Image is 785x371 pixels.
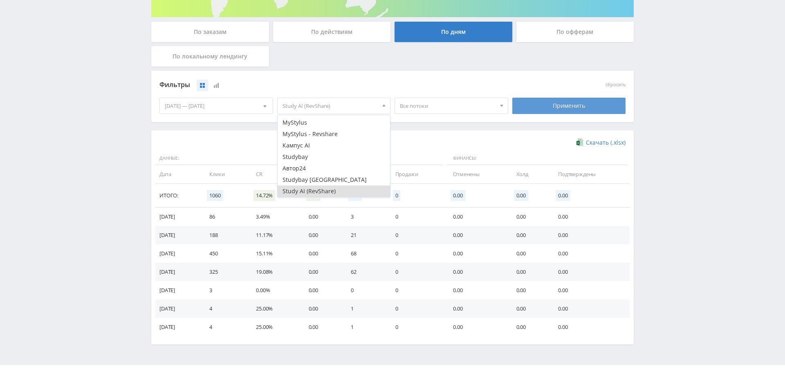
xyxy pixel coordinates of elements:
td: [DATE] [155,281,201,299]
td: 0 [387,281,445,299]
td: 21 [343,226,387,244]
span: Study AI (RevShare) [283,98,378,114]
td: 0.00 [301,281,343,299]
td: 0 [387,263,445,281]
td: 0.00 [550,263,630,281]
td: 0.00% [248,281,300,299]
td: 0.00 [508,263,550,281]
button: Автор24 [278,163,390,174]
td: 1 [343,318,387,336]
td: [DATE] [155,299,201,318]
td: 0.00 [508,299,550,318]
div: По дням [395,22,512,42]
span: Действия: [345,152,443,165]
td: 0 [387,226,445,244]
td: 0 [387,299,445,318]
span: Скачать (.xlsx) [586,139,626,146]
td: 4 [201,299,248,318]
td: 0.00 [550,226,630,244]
td: 0.00 [301,226,343,244]
td: 0.00 [445,226,508,244]
td: 86 [201,208,248,226]
td: 0.00 [550,299,630,318]
td: 3 [343,208,387,226]
td: 0.00 [445,318,508,336]
div: По офферам [516,22,634,42]
td: 4 [201,318,248,336]
td: 0.00 [445,281,508,299]
div: Фильтры [159,79,508,91]
td: CR [248,165,300,183]
td: 0.00 [445,263,508,281]
td: 68 [343,244,387,263]
td: 25.00% [248,318,300,336]
span: Финансы: [447,152,628,165]
td: 3 [201,281,248,299]
td: 0 [343,281,387,299]
td: 0.00 [550,281,630,299]
span: 0 [393,190,401,201]
td: 0.00 [301,208,343,226]
td: 0.00 [508,226,550,244]
td: 0.00 [445,299,508,318]
a: Скачать (.xlsx) [576,139,626,147]
img: xlsx [576,138,583,146]
td: [DATE] [155,208,201,226]
td: Итого: [155,184,201,208]
button: Study AI (RevShare) [278,185,390,197]
span: 1060 [207,190,223,201]
td: 1 [343,299,387,318]
td: 450 [201,244,248,263]
td: 3.49% [248,208,300,226]
div: Применить [512,98,626,114]
td: 25.00% [248,299,300,318]
td: 11.17% [248,226,300,244]
td: 0.00 [508,208,550,226]
td: 0.00 [301,244,343,263]
div: По заказам [151,22,269,42]
td: 0 [387,318,445,336]
button: Studybay [GEOGRAPHIC_DATA] [278,174,390,185]
td: Холд [508,165,550,183]
button: Кампус AI [278,140,390,151]
span: Данные: [155,152,341,165]
td: Клики [201,165,248,183]
button: Studybay [278,151,390,163]
span: 0.00 [514,190,528,201]
td: 15.11% [248,244,300,263]
td: 325 [201,263,248,281]
div: По действиям [273,22,391,42]
span: 14.72% [253,190,275,201]
td: 0 [387,244,445,263]
td: 62 [343,263,387,281]
td: [DATE] [155,263,201,281]
td: 0.00 [301,299,343,318]
td: Дата [155,165,201,183]
td: Отменены [445,165,508,183]
td: 0.00 [550,244,630,263]
td: [DATE] [155,226,201,244]
span: Все потоки [400,98,496,114]
td: Подтверждены [550,165,630,183]
td: 188 [201,226,248,244]
td: 0.00 [508,281,550,299]
td: 0.00 [445,244,508,263]
td: [DATE] [155,244,201,263]
td: 0.00 [508,318,550,336]
button: MyStylus - Revshare [278,128,390,140]
td: 0.00 [508,244,550,263]
span: 0.00 [556,190,570,201]
td: 0.00 [550,208,630,226]
span: 0.00 [451,190,465,201]
td: 0.00 [550,318,630,336]
div: [DATE] — [DATE] [160,98,273,114]
td: 0.00 [301,263,343,281]
td: 0 [387,208,445,226]
td: 0.00 [445,208,508,226]
td: Продажи [387,165,445,183]
button: MyStylus [278,117,390,128]
td: [DATE] [155,318,201,336]
td: 0.00 [301,318,343,336]
button: сбросить [606,82,626,87]
div: По локальному лендингу [151,46,269,67]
